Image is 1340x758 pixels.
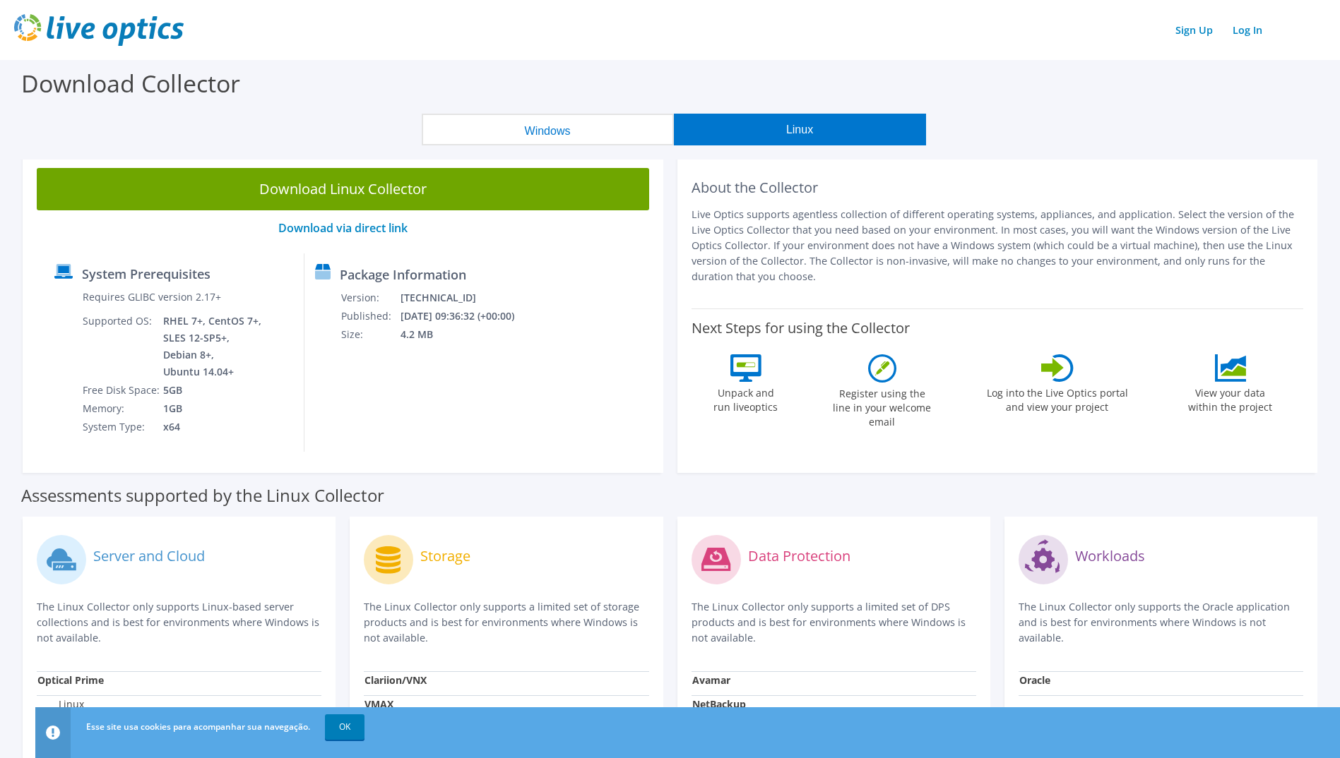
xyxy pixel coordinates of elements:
[86,721,310,733] span: Esse site usa cookies para acompanhar sua navegação.
[278,220,408,236] a: Download via direct link
[37,168,649,210] a: Download Linux Collector
[1180,382,1281,414] label: View your data within the project
[674,114,926,145] button: Linux
[340,307,400,325] td: Published:
[692,697,746,711] strong: NetBackup
[400,307,533,325] td: [DATE] 09:36:32 (+00:00)
[400,289,533,307] td: [TECHNICAL_ID]
[14,14,184,46] img: live_optics_svg.svg
[713,382,778,414] label: Unpack and run liveoptics
[748,549,850,563] label: Data Protection
[93,549,205,563] label: Server and Cloud
[422,114,674,145] button: Windows
[1226,20,1269,40] a: Log In
[37,599,321,646] p: The Linux Collector only supports Linux-based server collections and is best for environments whe...
[364,673,427,687] strong: Clariion/VNX
[162,399,264,418] td: 1GB
[692,179,1304,196] h2: About the Collector
[21,67,240,100] label: Download Collector
[162,418,264,436] td: x64
[420,549,470,563] label: Storage
[1019,673,1050,687] strong: Oracle
[82,267,211,281] label: System Prerequisites
[1075,549,1145,563] label: Workloads
[37,673,104,687] strong: Optical Prime
[82,381,162,399] td: Free Disk Space:
[340,325,400,344] td: Size:
[82,418,162,436] td: System Type:
[692,599,976,646] p: The Linux Collector only supports a limited set of DPS products and is best for environments wher...
[83,290,221,304] label: Requires GLIBC version 2.17+
[162,381,264,399] td: 5GB
[692,320,910,337] label: Next Steps for using the Collector
[364,599,648,646] p: The Linux Collector only supports a limited set of storage products and is best for environments ...
[829,383,935,429] label: Register using the line in your welcome email
[692,207,1304,284] p: Live Optics supports agentless collection of different operating systems, appliances, and applica...
[21,488,384,503] label: Assessments supported by the Linux Collector
[364,697,393,711] strong: VMAX
[400,325,533,344] td: 4.2 MB
[986,382,1129,414] label: Log into the Live Optics portal and view your project
[1168,20,1220,40] a: Sign Up
[162,312,264,381] td: RHEL 7+, CentOS 7+, SLES 12-SP5+, Debian 8+, Ubuntu 14.04+
[82,312,162,381] td: Supported OS:
[692,673,730,687] strong: Avamar
[37,697,84,711] label: Linux
[340,289,400,307] td: Version:
[82,399,162,418] td: Memory:
[340,267,466,282] label: Package Information
[325,714,364,740] a: OK
[1019,599,1303,646] p: The Linux Collector only supports the Oracle application and is best for environments where Windo...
